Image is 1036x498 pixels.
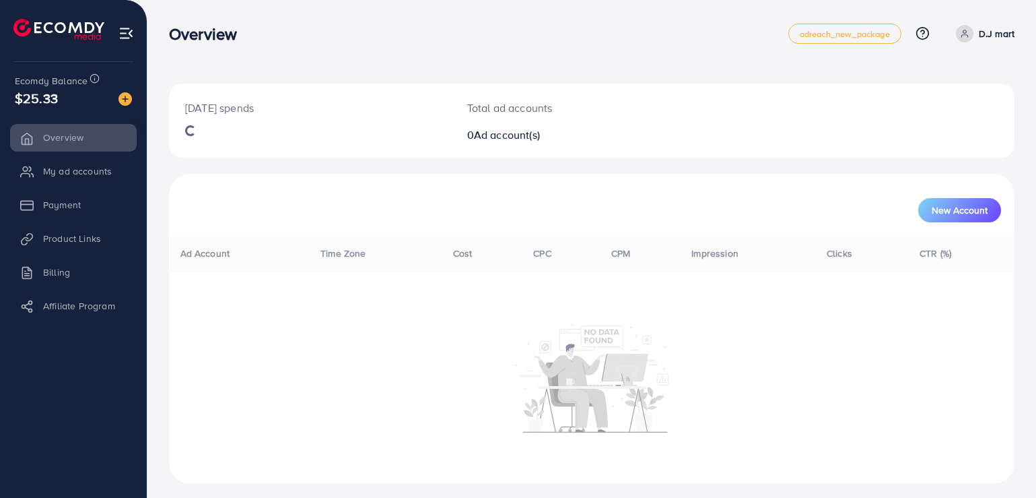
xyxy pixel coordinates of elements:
span: New Account [932,206,988,215]
p: Total ad accounts [467,100,646,116]
h2: 0 [467,129,646,142]
button: New Account [918,198,1001,222]
a: adreach_new_package [788,24,901,44]
img: menu [118,26,134,41]
a: D.J mart [951,25,1014,42]
img: logo [13,19,104,40]
img: image [118,92,132,106]
p: D.J mart [979,26,1014,42]
h3: Overview [169,24,248,44]
span: Ad account(s) [474,127,540,142]
span: $25.33 [15,88,58,108]
span: adreach_new_package [800,30,890,38]
p: [DATE] spends [185,100,435,116]
span: Ecomdy Balance [15,74,88,88]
